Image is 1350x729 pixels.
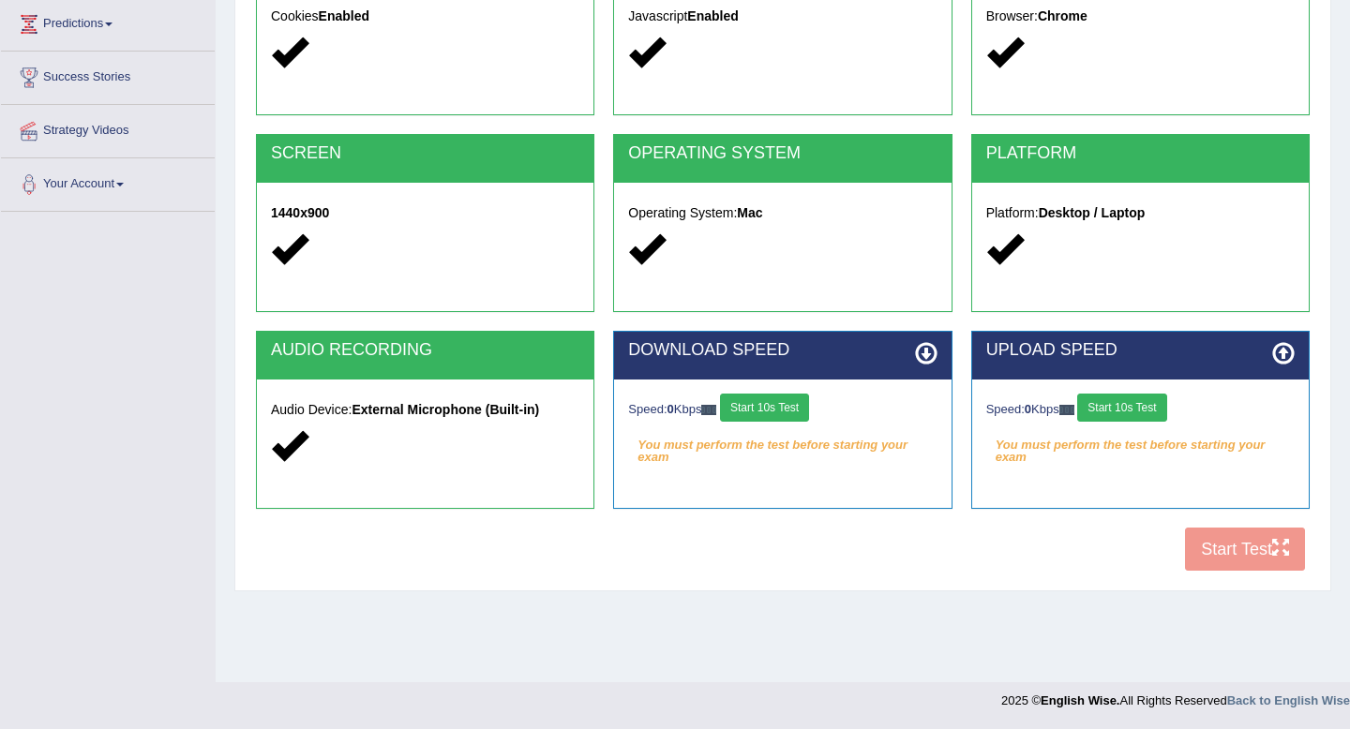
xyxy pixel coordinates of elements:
[1,105,215,152] a: Strategy Videos
[986,9,1295,23] h5: Browser:
[986,431,1295,459] em: You must perform the test before starting your exam
[1,158,215,205] a: Your Account
[271,341,579,360] h2: AUDIO RECORDING
[628,431,937,459] em: You must perform the test before starting your exam
[628,144,937,163] h2: OPERATING SYSTEM
[271,9,579,23] h5: Cookies
[271,205,329,220] strong: 1440x900
[319,8,369,23] strong: Enabled
[720,394,809,422] button: Start 10s Test
[1059,405,1074,415] img: ajax-loader-fb-connection.gif
[986,144,1295,163] h2: PLATFORM
[628,341,937,360] h2: DOWNLOAD SPEED
[1001,682,1350,709] div: 2025 © All Rights Reserved
[986,394,1295,426] div: Speed: Kbps
[1038,8,1087,23] strong: Chrome
[701,405,716,415] img: ajax-loader-fb-connection.gif
[1041,693,1119,707] strong: English Wise.
[687,8,738,23] strong: Enabled
[737,205,762,220] strong: Mac
[1025,402,1031,416] strong: 0
[986,206,1295,220] h5: Platform:
[628,394,937,426] div: Speed: Kbps
[628,206,937,220] h5: Operating System:
[271,403,579,417] h5: Audio Device:
[1,52,215,98] a: Success Stories
[1227,693,1350,707] a: Back to English Wise
[628,9,937,23] h5: Javascript
[667,402,674,416] strong: 0
[1039,205,1146,220] strong: Desktop / Laptop
[1077,394,1166,422] button: Start 10s Test
[352,402,539,417] strong: External Microphone (Built-in)
[271,144,579,163] h2: SCREEN
[986,341,1295,360] h2: UPLOAD SPEED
